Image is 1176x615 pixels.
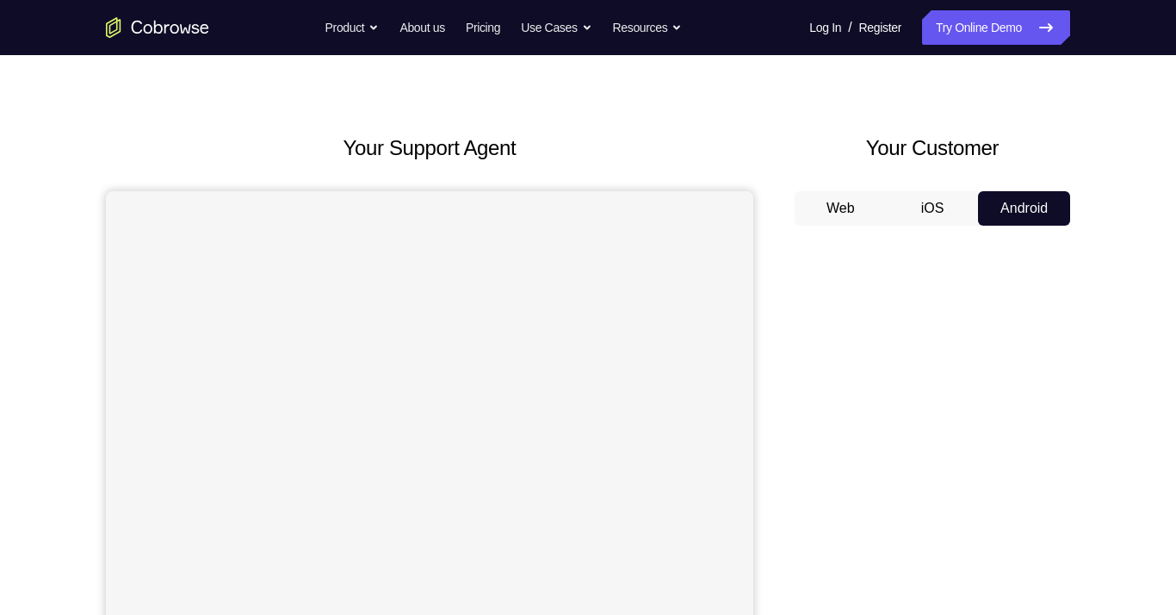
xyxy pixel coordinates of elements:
a: Log In [809,10,841,45]
h2: Your Support Agent [106,133,753,164]
button: Product [325,10,380,45]
a: Go to the home page [106,17,209,38]
h2: Your Customer [795,133,1070,164]
button: Use Cases [521,10,591,45]
a: Try Online Demo [922,10,1070,45]
button: Android [978,191,1070,226]
a: Pricing [466,10,500,45]
button: Web [795,191,887,226]
span: / [848,17,851,38]
button: iOS [887,191,979,226]
button: Resources [613,10,683,45]
a: About us [399,10,444,45]
a: Register [859,10,901,45]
